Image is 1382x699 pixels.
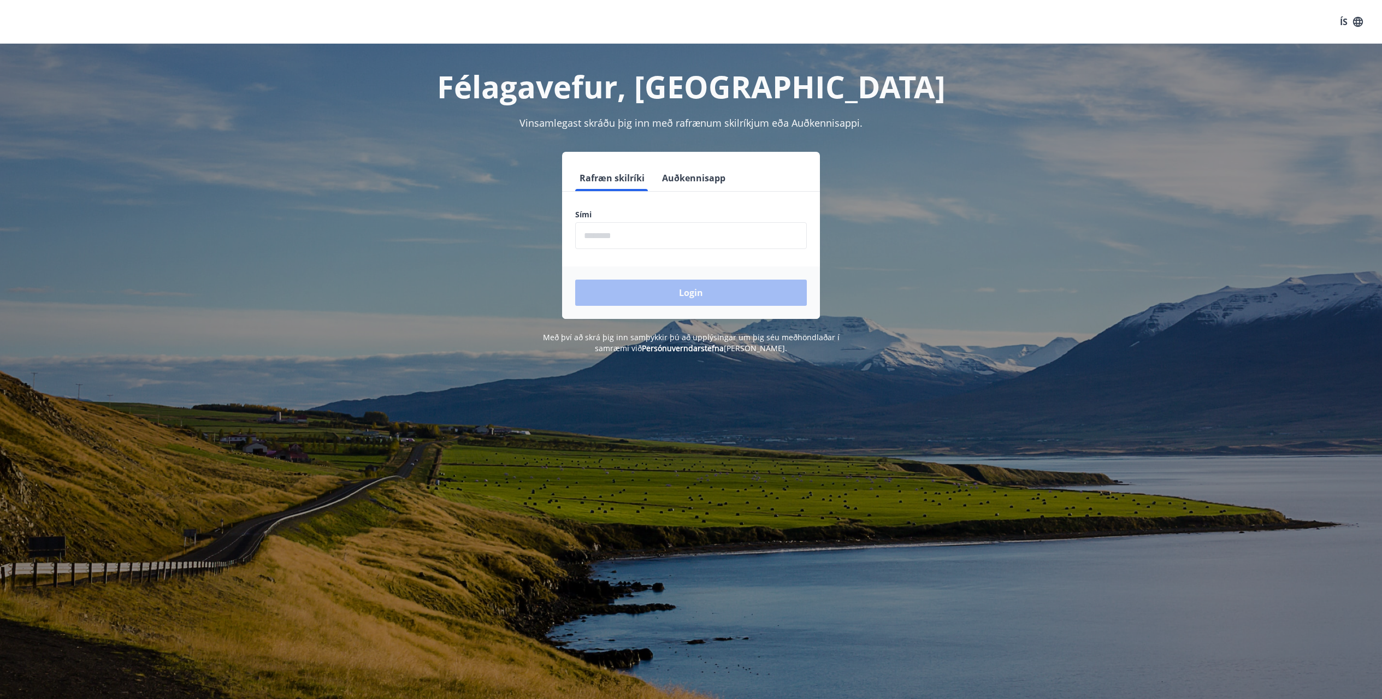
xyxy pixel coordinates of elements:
[543,332,840,353] span: Með því að skrá þig inn samþykkir þú að upplýsingar um þig séu meðhöndlaðar í samræmi við [PERSON...
[1334,12,1369,32] button: ÍS
[658,165,730,191] button: Auðkennisapp
[575,209,807,220] label: Sími
[575,165,649,191] button: Rafræn skilríki
[311,66,1071,107] h1: Félagavefur, [GEOGRAPHIC_DATA]
[642,343,724,353] a: Persónuverndarstefna
[519,116,863,129] span: Vinsamlegast skráðu þig inn með rafrænum skilríkjum eða Auðkennisappi.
